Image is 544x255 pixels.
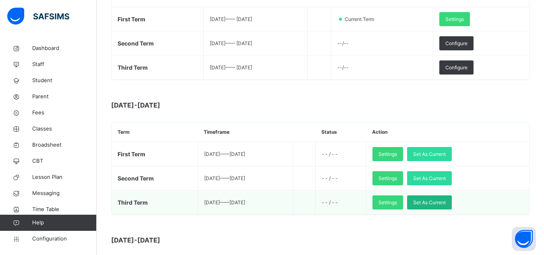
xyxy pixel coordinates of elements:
span: Staff [32,60,97,68]
span: Settings [445,16,464,23]
span: [DATE] —— [DATE] [204,199,245,205]
span: [DATE] —— [DATE] [204,175,245,181]
span: [DATE] —— [DATE] [204,151,245,157]
span: Dashboard [32,44,97,52]
span: - - / - - [322,175,338,181]
span: [DATE] —— [DATE] [210,64,252,70]
span: Configuration [32,235,96,243]
th: Action [366,122,529,142]
span: Third Term [118,199,148,206]
span: Student [32,77,97,85]
span: Parent [32,93,97,101]
span: Time Table [32,205,97,214]
span: Set As Current [413,175,446,182]
span: First Term [118,151,145,158]
span: CBT [32,157,97,165]
span: Help [32,219,96,227]
span: Current Term [344,16,379,23]
span: First Term [118,16,145,23]
span: Set As Current [413,151,446,158]
span: Configure [445,40,467,47]
th: Term [112,122,198,142]
span: Second Term [118,175,154,182]
span: Second Term [118,40,154,47]
td: --/-- [331,56,433,80]
span: Set As Current [413,199,446,206]
button: Open asap [512,227,536,251]
th: Status [315,122,366,142]
span: - - / - - [322,199,338,205]
td: --/-- [331,31,433,56]
span: [DATE]-[DATE] [111,100,272,110]
span: Fees [32,109,97,117]
span: Configure [445,64,467,71]
span: Third Term [118,64,148,71]
span: Broadsheet [32,141,97,149]
span: Settings [379,199,397,206]
span: Lesson Plan [32,173,97,181]
th: Timeframe [198,122,293,142]
span: [DATE]-[DATE] [111,235,272,245]
span: Settings [379,175,397,182]
span: Settings [379,151,397,158]
span: [DATE] —— [DATE] [210,16,252,22]
span: Classes [32,125,97,133]
span: [DATE] —— [DATE] [210,40,252,46]
img: safsims [7,8,69,25]
span: Messaging [32,189,97,197]
span: - - / - - [322,151,338,157]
